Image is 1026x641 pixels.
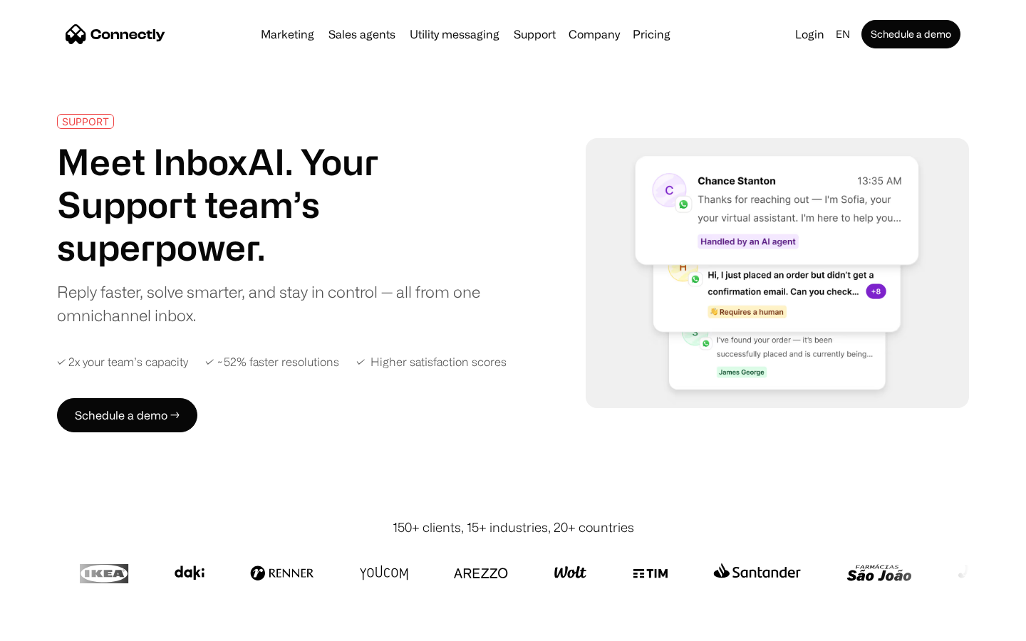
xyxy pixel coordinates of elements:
[569,24,620,44] div: Company
[323,28,401,40] a: Sales agents
[356,355,507,369] div: ✓ Higher satisfaction scores
[57,140,490,269] h1: Meet InboxAI. Your Support team’s superpower.
[508,28,561,40] a: Support
[57,398,197,432] a: Schedule a demo →
[255,28,320,40] a: Marketing
[393,518,634,537] div: 150+ clients, 15+ industries, 20+ countries
[789,24,830,44] a: Login
[57,355,188,369] div: ✓ 2x your team’s capacity
[62,116,109,127] div: SUPPORT
[836,24,850,44] div: en
[627,28,676,40] a: Pricing
[861,20,960,48] a: Schedule a demo
[57,280,490,327] div: Reply faster, solve smarter, and stay in control — all from one omnichannel inbox.
[404,28,505,40] a: Utility messaging
[14,615,85,636] aside: Language selected: English
[28,616,85,636] ul: Language list
[205,355,339,369] div: ✓ ~52% faster resolutions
